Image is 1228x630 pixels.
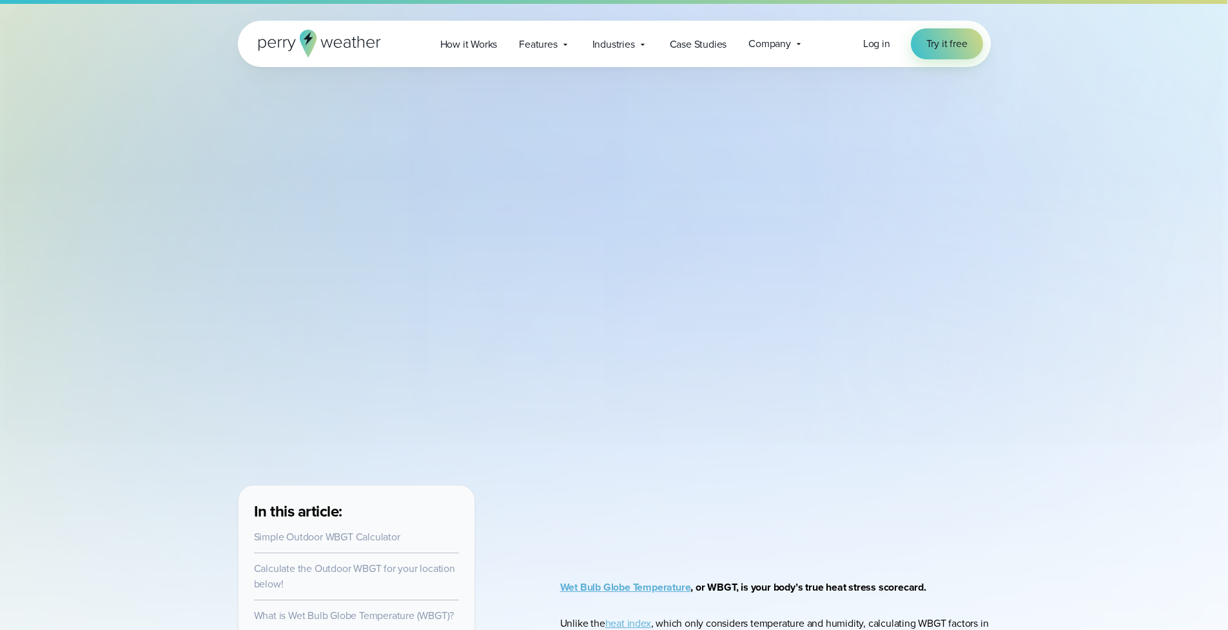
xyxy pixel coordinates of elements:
[254,561,455,591] a: Calculate the Outdoor WBGT for your location below!
[440,37,498,52] span: How it Works
[592,37,635,52] span: Industries
[560,580,926,595] strong: , or WBGT, is your body’s true heat stress scorecard.
[519,37,557,52] span: Features
[863,36,890,52] a: Log in
[863,36,890,51] span: Log in
[659,31,738,57] a: Case Studies
[254,529,400,544] a: Simple Outdoor WBGT Calculator
[560,580,691,595] a: Wet Bulb Globe Temperature
[926,36,968,52] span: Try it free
[254,608,454,623] a: What is Wet Bulb Globe Temperature (WBGT)?
[911,28,983,59] a: Try it free
[429,31,509,57] a: How it Works
[748,36,791,52] span: Company
[254,501,459,522] h3: In this article:
[670,37,727,52] span: Case Studies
